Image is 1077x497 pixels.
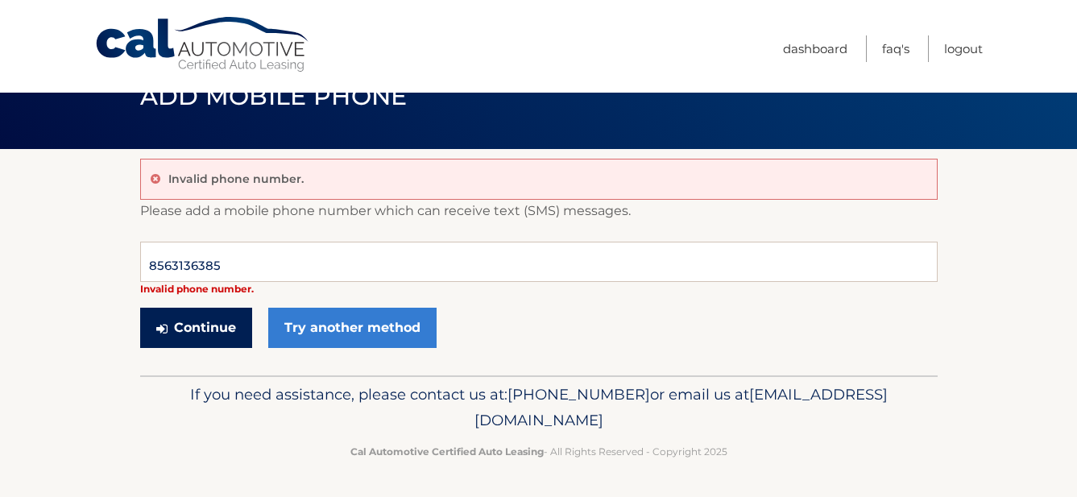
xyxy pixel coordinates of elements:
span: [PHONE_NUMBER] [507,385,650,404]
a: Cal Automotive [94,16,312,73]
p: Please add a mobile phone number which can receive text (SMS) messages. [140,200,938,222]
strong: Cal Automotive Certified Auto Leasing [350,445,544,458]
p: - All Rights Reserved - Copyright 2025 [151,443,927,460]
span: [EMAIL_ADDRESS][DOMAIN_NAME] [474,385,888,429]
button: Continue [140,308,252,348]
p: Invalid phone number. [168,172,304,186]
a: Try another method [268,308,437,348]
p: If you need assistance, please contact us at: or email us at [151,382,927,433]
strong: Invalid phone number. [140,283,254,295]
a: Dashboard [783,35,847,62]
span: Add Mobile Phone [140,81,408,111]
a: Logout [944,35,983,62]
input: Mobile Phone Number [140,242,938,282]
a: FAQ's [882,35,909,62]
